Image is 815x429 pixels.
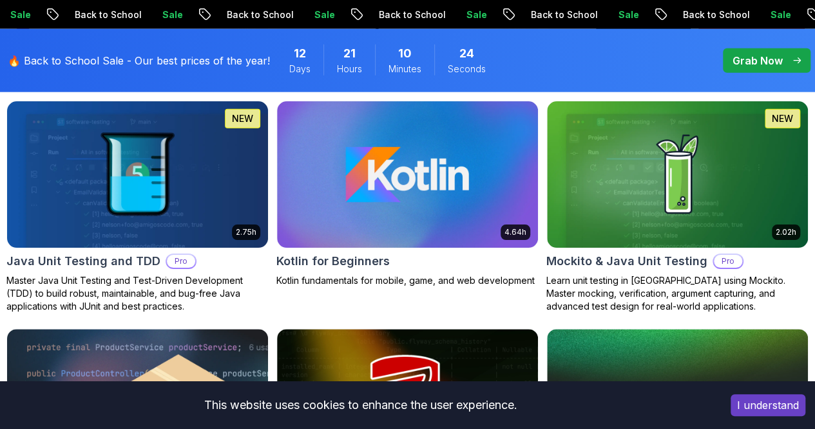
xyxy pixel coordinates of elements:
[647,8,735,21] p: Back to School
[546,274,809,313] p: Learn unit testing in [GEOGRAPHIC_DATA] using Mockito. Master mocking, verification, argument cap...
[276,101,539,287] a: Kotlin for Beginners card4.64hKotlin for BeginnersKotlin fundamentals for mobile, game, and web d...
[772,112,793,125] p: NEW
[7,101,268,248] img: Java Unit Testing and TDD card
[276,252,390,270] h2: Kotlin for Beginners
[547,101,808,248] img: Mockito & Java Unit Testing card
[289,63,311,75] span: Days
[448,63,486,75] span: Seconds
[714,255,742,268] p: Pro
[191,8,279,21] p: Back to School
[735,8,776,21] p: Sale
[495,8,583,21] p: Back to School
[39,8,127,21] p: Back to School
[343,8,431,21] p: Back to School
[6,252,160,270] h2: Java Unit Testing and TDD
[6,101,269,313] a: Java Unit Testing and TDD card2.75hNEWJava Unit Testing and TDDProMaster Java Unit Testing and Te...
[236,227,256,237] p: 2.75h
[10,391,711,419] div: This website uses cookies to enhance the user experience.
[294,45,306,63] span: 12 Days
[388,63,421,75] span: Minutes
[6,274,269,313] p: Master Java Unit Testing and Test-Driven Development (TDD) to build robust, maintainable, and bug...
[431,8,472,21] p: Sale
[337,63,362,75] span: Hours
[546,252,707,270] h2: Mockito & Java Unit Testing
[279,8,320,21] p: Sale
[276,274,539,287] p: Kotlin fundamentals for mobile, game, and web development
[232,112,253,125] p: NEW
[398,45,412,63] span: 10 Minutes
[504,227,526,237] p: 4.64h
[8,53,270,68] p: 🔥 Back to School Sale - Our best prices of the year!
[459,45,474,63] span: 24 Seconds
[277,101,538,248] img: Kotlin for Beginners card
[546,101,809,313] a: Mockito & Java Unit Testing card2.02hNEWMockito & Java Unit TestingProLearn unit testing in [GEOG...
[733,53,783,68] p: Grab Now
[127,8,168,21] p: Sale
[776,227,796,237] p: 2.02h
[583,8,624,21] p: Sale
[343,45,356,63] span: 21 Hours
[731,394,805,416] button: Accept cookies
[167,255,195,268] p: Pro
